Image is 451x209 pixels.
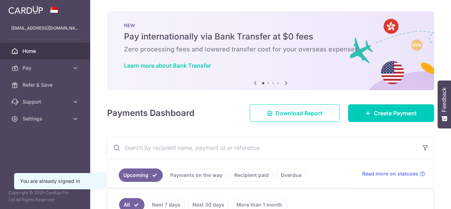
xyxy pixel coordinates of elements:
h4: Payments Dashboard [107,107,194,119]
a: Overdue [276,168,306,182]
iframe: Opens a widget where you can find more information [406,188,444,205]
a: Download Report [250,104,340,122]
img: Bank transfer banner [107,11,434,90]
span: Create Payment [374,109,417,117]
span: Refer & Save [23,81,69,88]
a: Learn more about Bank Transfer [124,62,211,69]
span: Support [23,98,69,105]
a: Upcoming [119,168,163,182]
div: You are already signed in [20,178,98,185]
span: Settings [23,115,69,122]
a: Create Payment [348,104,434,122]
span: Pay [23,64,69,72]
span: Home [23,48,69,55]
p: [EMAIL_ADDRESS][DOMAIN_NAME] [11,25,79,32]
button: Feedback - Show survey [438,80,451,128]
img: CardUp [8,6,43,14]
input: Search by recipient name, payment id or reference [107,136,417,159]
h6: Zero processing fees and lowered transfer cost for your overseas expenses [124,45,417,54]
h5: Pay internationally via Bank Transfer at $0 fees [124,31,417,42]
a: Payments on the way [166,168,227,182]
a: Read more on statuses [362,170,425,177]
span: Download Report [276,109,322,117]
p: NEW [124,23,417,28]
span: Feedback [441,87,447,112]
a: Recipient paid [230,168,273,182]
span: Read more on statuses [362,170,418,177]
